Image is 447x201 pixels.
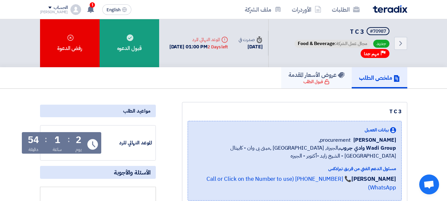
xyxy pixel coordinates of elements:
[373,5,407,13] img: Teradix logo
[206,175,396,192] a: 📞 [PHONE_NUMBER] (Call or Click on the Number to use WhatsApp)
[107,8,120,12] span: English
[45,133,47,145] div: :
[287,2,327,17] a: الأوردرات
[289,71,344,78] h5: عروض الأسعار المقدمة
[90,2,95,8] span: 1
[352,67,407,88] a: ملخص الطلب
[303,78,330,85] div: قبول الطلب
[353,136,396,144] span: [PERSON_NAME]
[370,29,386,34] div: #70987
[239,43,262,51] div: [DATE]
[281,67,352,88] a: عروض الأسعار المقدمة قبول الطلب
[54,5,68,11] div: الحساب
[28,135,39,145] div: 54
[28,146,39,153] div: دقيقة
[76,135,81,145] div: 2
[240,2,287,17] a: ملف الشركة
[102,4,131,15] button: English
[67,133,70,145] div: :
[40,19,100,67] div: رفض الدعوة
[350,27,364,36] span: T C 3
[114,169,151,176] span: الأسئلة والأجوبة
[319,136,351,144] span: procurement,
[293,27,391,36] h5: T C 3
[188,108,402,116] div: T C 3
[40,105,156,117] div: مواعيد الطلب
[207,44,228,50] div: 2 Days left
[419,175,439,194] a: دردشة مفتوحة
[373,40,389,48] span: جديد
[364,51,379,57] span: مهم جدا
[338,144,396,152] b: Wadi Group وادي جروب,
[103,139,152,147] div: الموعد النهائي للرد
[75,146,82,153] div: يوم
[53,146,62,153] div: ساعة
[193,144,396,160] span: الجيزة, [GEOGRAPHIC_DATA] ,مبنى بى وان - كابيتال [GEOGRAPHIC_DATA] - الشيخ زايد -أكتوبر - الجيزه
[365,126,389,133] span: بيانات العميل
[40,10,68,14] div: [PERSON_NAME]
[239,36,262,43] div: صدرت في
[70,4,81,15] img: profile_test.png
[55,135,60,145] div: 1
[193,165,396,172] div: مسئول الدعم الفني من فريق تيرادكس
[359,74,400,81] h5: ملخص الطلب
[327,2,365,17] a: الطلبات
[169,36,228,43] div: الموعد النهائي للرد
[100,19,159,67] div: قبول الدعوه
[294,40,371,48] span: مجال عمل الشركة:
[169,43,228,51] div: [DATE] 01:00 PM
[351,175,396,183] strong: [PERSON_NAME]
[298,40,335,47] span: Food & Beverage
